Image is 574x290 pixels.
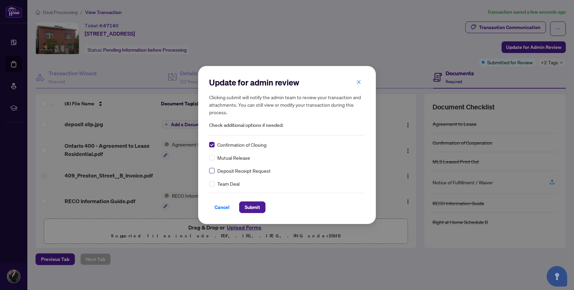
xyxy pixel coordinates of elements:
span: Team Deal [217,180,240,187]
span: Mutual Release [217,154,250,161]
button: Cancel [209,201,235,213]
span: Confirmation of Closing [217,141,266,148]
span: Cancel [215,202,230,213]
h5: Clicking submit will notify the admin team to review your transaction and attachments. You can st... [209,93,365,116]
h2: Update for admin review [209,77,365,88]
span: Deposit Receipt Request [217,167,271,174]
button: Open asap [547,266,567,287]
span: close [356,80,361,84]
span: Check additional options if needed: [209,121,365,129]
button: Submit [239,201,265,213]
span: Submit [245,202,260,213]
